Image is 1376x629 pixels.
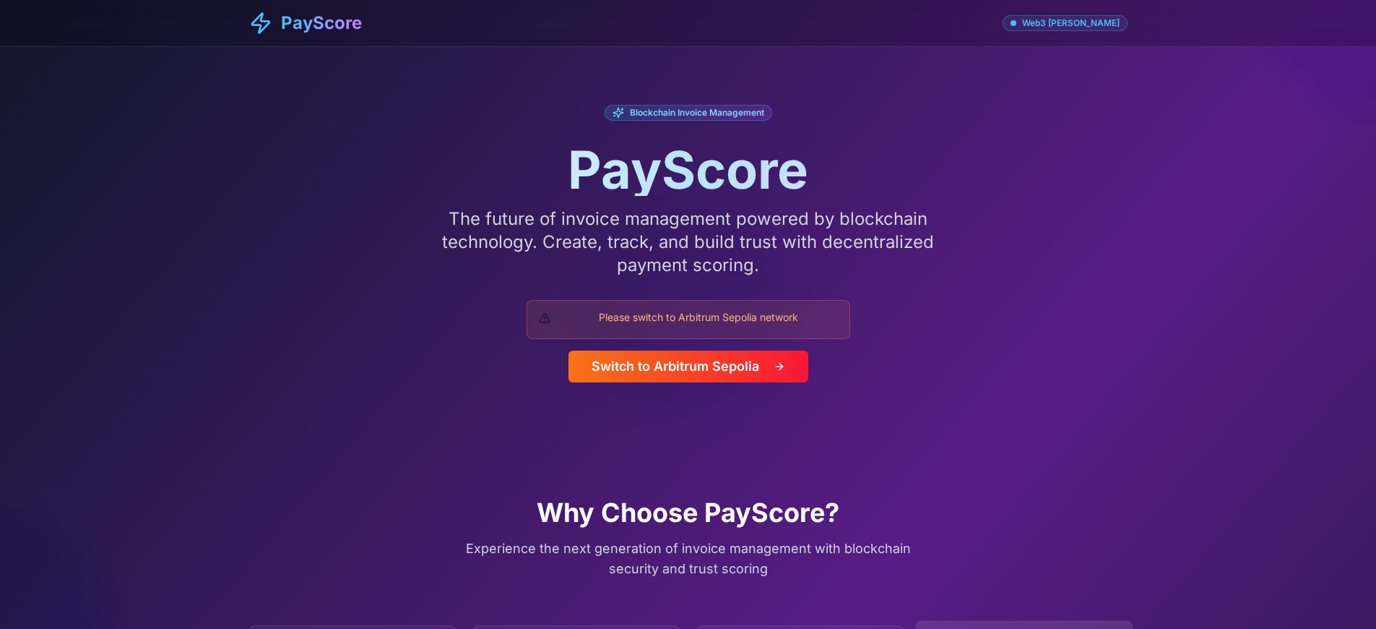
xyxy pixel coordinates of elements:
h2: Why Choose PayScore? [249,498,1128,527]
span: PayScore [281,12,362,35]
button: Switch to Arbitrum Sepolia [568,351,808,382]
div: Web3 [PERSON_NAME] [1003,15,1128,31]
p: The future of invoice management powered by blockchain technology. Create, track, and build trust... [411,207,966,277]
div: Blockchain Invoice Management [605,105,772,121]
div: Please switch to Arbitrum Sepolia network [539,310,838,325]
h1: PayScore [249,144,1128,196]
p: Experience the next generation of invoice management with blockchain security and trust scoring [446,539,931,579]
